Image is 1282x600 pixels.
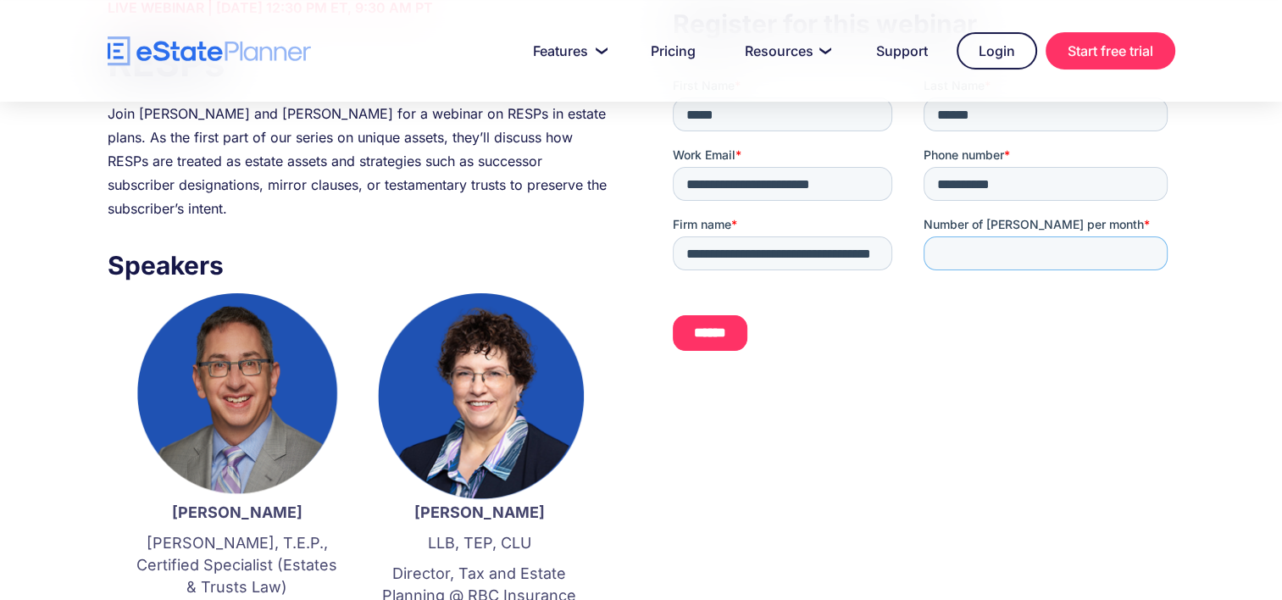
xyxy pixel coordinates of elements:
[108,102,609,220] div: Join [PERSON_NAME] and [PERSON_NAME] for a webinar on RESPs in estate plans. As the first part of...
[172,503,302,521] strong: [PERSON_NAME]
[1046,32,1175,69] a: Start free trial
[133,532,341,598] p: [PERSON_NAME], T.E.P., Certified Specialist (Estates & Trusts Law)
[630,34,716,68] a: Pricing
[673,77,1174,381] iframe: Form 0
[513,34,622,68] a: Features
[724,34,847,68] a: Resources
[856,34,948,68] a: Support
[414,503,545,521] strong: [PERSON_NAME]
[108,36,311,66] a: home
[108,246,609,285] h3: Speakers
[957,32,1037,69] a: Login
[375,532,584,554] p: LLB, TEP, CLU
